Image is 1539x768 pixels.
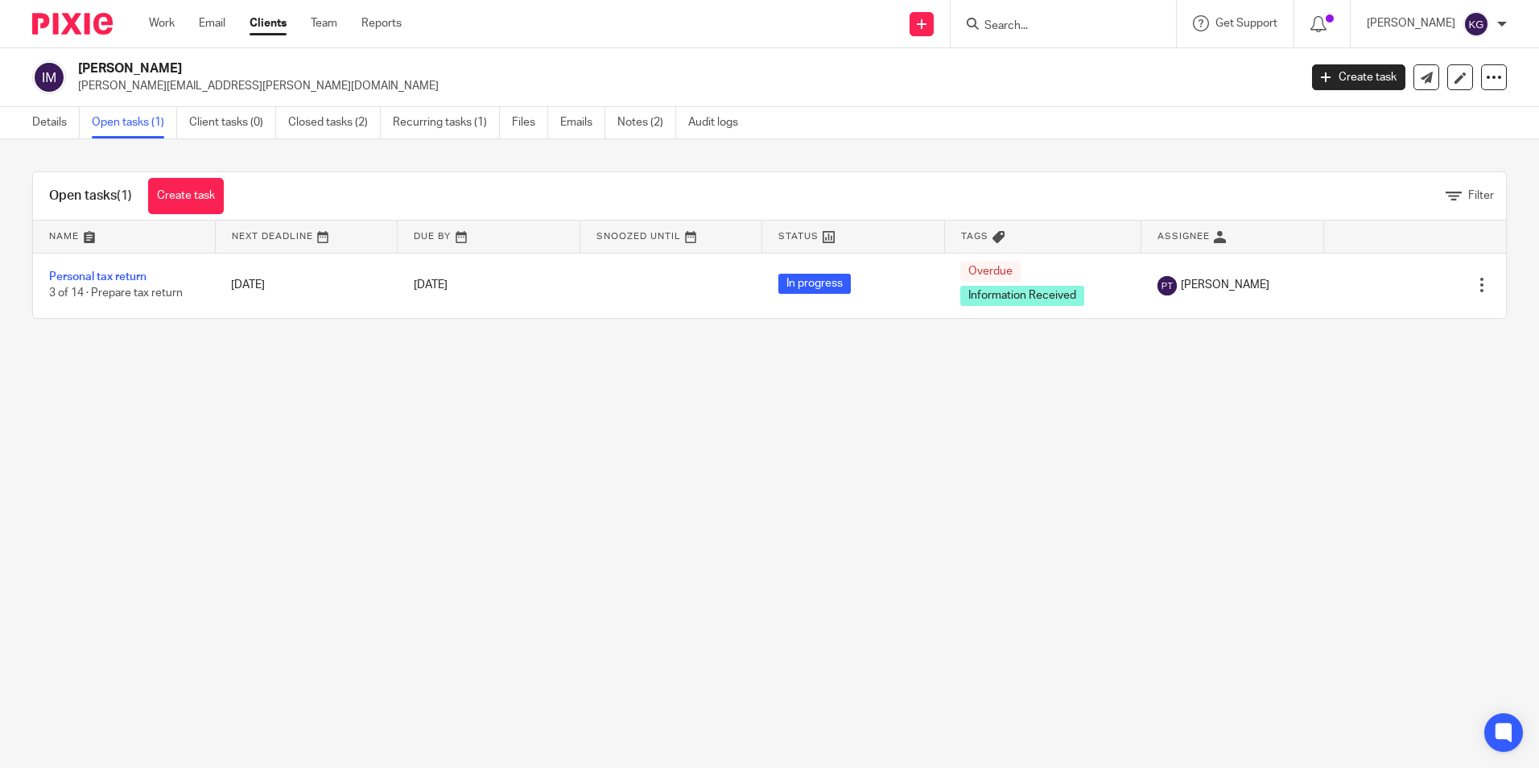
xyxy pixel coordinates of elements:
[1215,18,1277,29] span: Get Support
[215,253,397,318] td: [DATE]
[149,15,175,31] a: Work
[49,188,132,204] h1: Open tasks
[983,19,1128,34] input: Search
[148,178,224,214] a: Create task
[393,107,500,138] a: Recurring tasks (1)
[199,15,225,31] a: Email
[49,288,183,299] span: 3 of 14 · Prepare tax return
[596,232,681,241] span: Snoozed Until
[49,271,146,283] a: Personal tax return
[32,13,113,35] img: Pixie
[960,262,1021,282] span: Overdue
[778,274,851,294] span: In progress
[78,60,1046,77] h2: [PERSON_NAME]
[617,107,676,138] a: Notes (2)
[1157,276,1177,295] img: svg%3E
[250,15,287,31] a: Clients
[512,107,548,138] a: Files
[414,279,448,291] span: [DATE]
[311,15,337,31] a: Team
[361,15,402,31] a: Reports
[1463,11,1489,37] img: svg%3E
[78,78,1288,94] p: [PERSON_NAME][EMAIL_ADDRESS][PERSON_NAME][DOMAIN_NAME]
[288,107,381,138] a: Closed tasks (2)
[92,107,177,138] a: Open tasks (1)
[117,189,132,202] span: (1)
[560,107,605,138] a: Emails
[1312,64,1405,90] a: Create task
[1367,15,1455,31] p: [PERSON_NAME]
[32,107,80,138] a: Details
[189,107,276,138] a: Client tasks (0)
[32,60,66,94] img: svg%3E
[688,107,750,138] a: Audit logs
[960,286,1084,306] span: Information Received
[1181,277,1269,293] span: [PERSON_NAME]
[778,232,819,241] span: Status
[1468,190,1494,201] span: Filter
[961,232,988,241] span: Tags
